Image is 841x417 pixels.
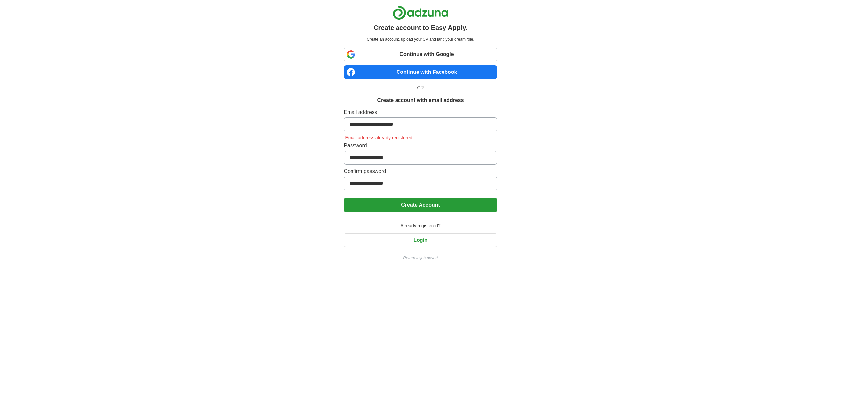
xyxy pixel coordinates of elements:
[344,255,497,261] a: Return to job advert
[413,84,428,91] span: OR
[345,36,496,42] p: Create an account, upload your CV and land your dream role.
[397,222,444,229] span: Already registered?
[344,237,497,243] a: Login
[344,233,497,247] button: Login
[344,167,497,175] label: Confirm password
[344,65,497,79] a: Continue with Facebook
[344,142,497,150] label: Password
[344,198,497,212] button: Create Account
[374,23,467,32] h1: Create account to Easy Apply.
[377,96,464,104] h1: Create account with email address
[344,108,497,116] label: Email address
[344,135,415,140] span: Email address already registered.
[393,5,448,20] img: Adzuna logo
[344,48,497,61] a: Continue with Google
